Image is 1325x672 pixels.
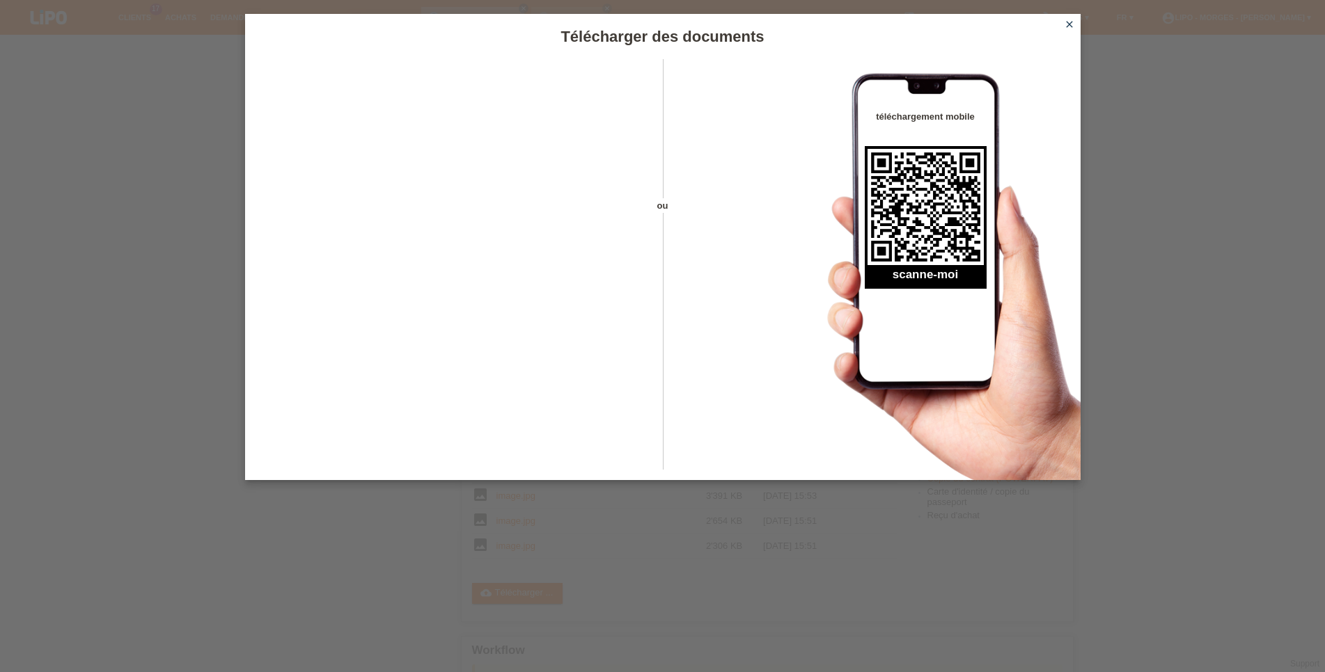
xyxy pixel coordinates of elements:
[865,111,987,122] h4: téléchargement mobile
[1064,19,1075,30] i: close
[245,28,1081,45] h1: Télécharger des documents
[1060,17,1079,33] a: close
[865,268,987,289] h2: scanne-moi
[638,198,687,213] span: ou
[266,94,638,442] iframe: Upload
